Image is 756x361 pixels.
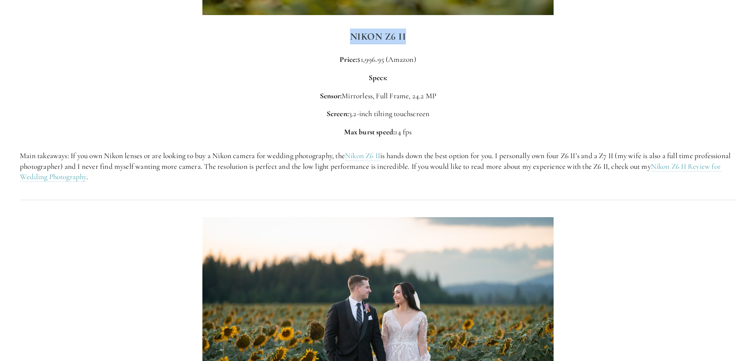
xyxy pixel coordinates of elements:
[340,55,357,64] strong: Price:
[350,31,406,43] a: Nikon Z6 II
[20,162,722,182] a: Nikon Z6 II Review for Wedding Photography
[345,151,380,161] a: Nikon Z6 II
[327,109,349,118] strong: Screen:
[344,127,395,136] strong: Max burst speed:
[20,151,736,182] p: Main takeaways: If you own Nikon lenses or are looking to buy a Nikon camera for wedding photogra...
[20,127,736,138] p: 14 fps
[20,109,736,119] p: 3.2-inch tilting touchscreen
[20,91,736,101] p: Mirrorless, Full Frame, 24.2 MP
[320,91,342,100] strong: Sensor:
[20,54,736,65] p: $1,996.95 (Amazon)
[350,31,406,42] strong: Nikon Z6 II
[369,73,387,82] strong: Specs:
